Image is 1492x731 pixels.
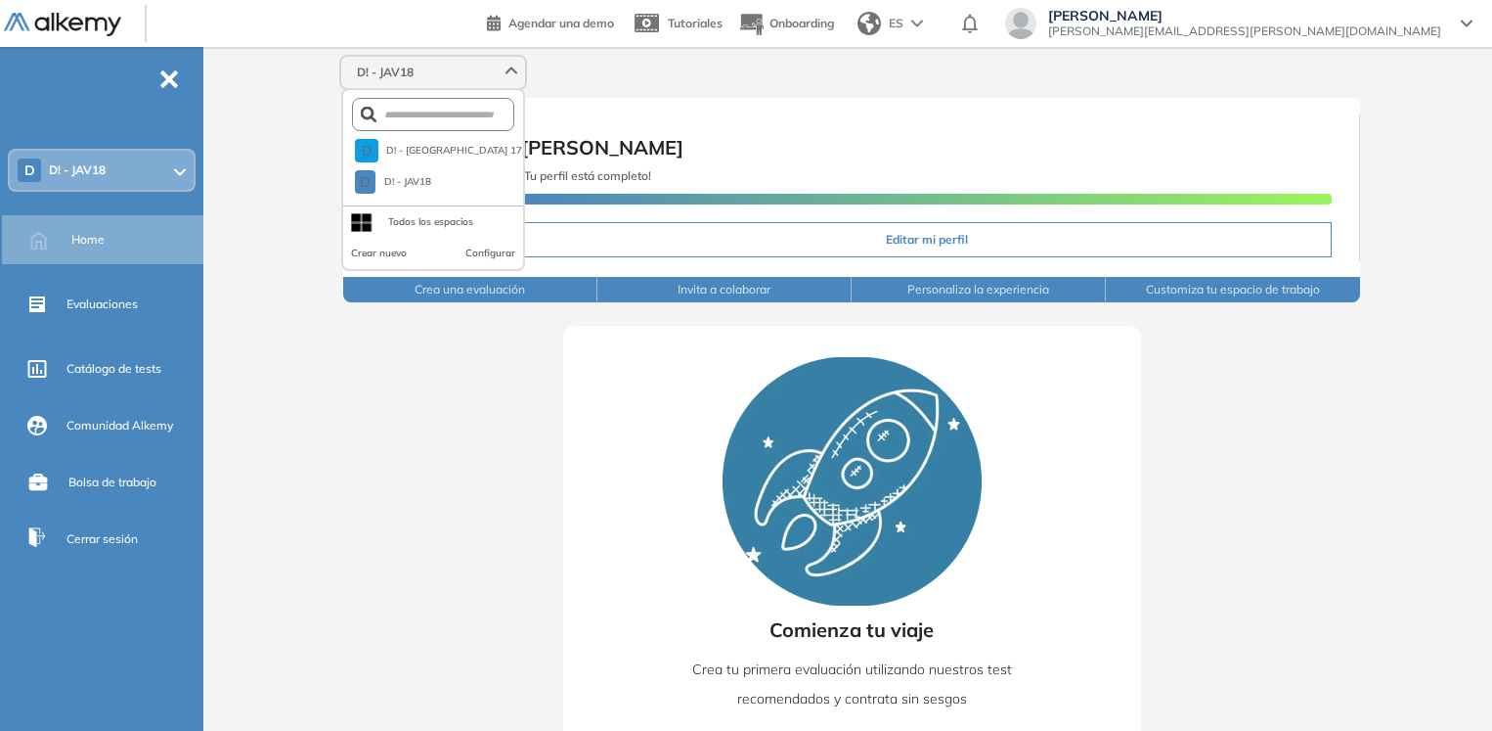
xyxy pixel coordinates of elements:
p: Crea tu primera evaluación utilizando nuestros test recomendados y contrata sin sesgos [660,655,1044,713]
button: DD! - [GEOGRAPHIC_DATA] 17 [355,139,522,162]
button: Crea una evaluación [343,277,597,302]
img: Logo [4,13,121,37]
button: Invita a colaborar [597,277,852,302]
button: Editar mi perfil [521,222,1332,257]
div: Todos los espacios [388,214,473,230]
span: ¡Tu perfil está completo! [521,168,651,183]
span: [PERSON_NAME] [1048,8,1441,23]
span: Onboarding [769,16,834,30]
img: arrow [911,20,923,27]
span: D [362,143,372,159]
span: D [360,174,370,190]
span: D! - [GEOGRAPHIC_DATA] 17 [386,143,511,159]
button: Customiza tu espacio de trabajo [1106,277,1360,302]
span: D [24,162,35,178]
span: D! - JAV18 [49,162,106,178]
button: Onboarding [738,3,834,45]
a: Agendar una demo [487,10,614,33]
span: Home [71,231,105,249]
button: Configurar [465,246,515,261]
img: Rocket [723,357,982,606]
span: ES [889,15,903,32]
span: Comienza tu viaje [769,616,934,645]
span: Evaluaciones [66,296,138,313]
button: Crear nuevo [351,246,407,261]
span: Agendar una demo [508,16,614,30]
span: Comunidad Alkemy [66,417,173,434]
span: Tutoriales [668,16,723,30]
span: Cerrar sesión [66,530,138,548]
span: Catálogo de tests [66,360,161,378]
span: D! - JAV18 [383,174,433,190]
span: [PERSON_NAME] [521,135,683,160]
span: Bolsa de trabajo [68,474,156,491]
span: [PERSON_NAME][EMAIL_ADDRESS][PERSON_NAME][DOMAIN_NAME] [1048,23,1441,39]
img: world [857,12,881,35]
button: Personaliza la experiencia [852,277,1106,302]
button: DD! - JAV18 [355,170,433,194]
span: D! - JAV18 [357,65,414,80]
